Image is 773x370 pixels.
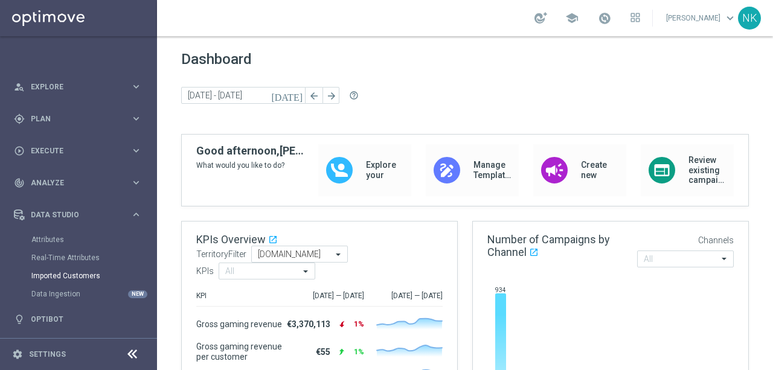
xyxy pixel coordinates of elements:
i: keyboard_arrow_right [130,81,142,92]
a: Data Ingestion [31,289,126,299]
div: Analyze [14,177,130,188]
i: play_circle_outline [14,145,25,156]
i: keyboard_arrow_right [130,177,142,188]
span: school [565,11,579,25]
div: Attributes [31,231,156,249]
span: Plan [31,115,130,123]
button: track_changes Analyze keyboard_arrow_right [13,178,143,188]
a: Settings [29,351,66,358]
i: gps_fixed [14,113,25,124]
i: track_changes [14,177,25,188]
button: lightbulb Optibot [13,314,143,324]
i: keyboard_arrow_right [130,145,142,156]
i: keyboard_arrow_right [130,209,142,220]
button: gps_fixed Plan keyboard_arrow_right [13,114,143,124]
span: keyboard_arrow_down [723,11,737,25]
a: Attributes [31,235,126,244]
i: settings [12,349,23,360]
div: NEW [128,290,147,298]
div: NK [738,7,761,30]
div: Explore [14,81,130,92]
div: Plan [14,113,130,124]
a: Real-Time Attributes [31,253,126,263]
div: Data Ingestion [31,285,156,303]
button: play_circle_outline Execute keyboard_arrow_right [13,146,143,156]
button: Data Studio keyboard_arrow_right [13,210,143,220]
button: person_search Explore keyboard_arrow_right [13,82,143,92]
a: Optibot [31,303,142,335]
div: Imported Customers [31,267,156,285]
span: Execute [31,147,130,155]
div: Optibot [14,303,142,335]
i: person_search [14,81,25,92]
i: keyboard_arrow_right [130,113,142,124]
span: Data Studio [31,211,130,218]
span: Explore [31,83,130,91]
div: Real-Time Attributes [31,249,156,267]
div: Execute [14,145,130,156]
a: Imported Customers [31,271,126,281]
i: lightbulb [14,314,25,325]
div: Data Studio [14,209,130,220]
span: Analyze [31,179,130,187]
a: [PERSON_NAME]keyboard_arrow_down [665,9,738,27]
